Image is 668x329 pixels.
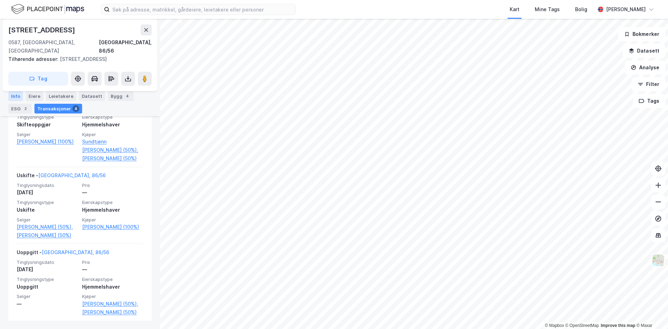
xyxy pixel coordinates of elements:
[82,182,143,188] span: Pris
[545,323,564,328] a: Mapbox
[82,206,143,214] div: Hjemmelshaver
[17,300,78,308] div: —
[606,5,646,14] div: [PERSON_NAME]
[82,293,143,299] span: Kjøper
[17,265,78,274] div: [DATE]
[108,91,134,101] div: Bygg
[633,296,668,329] div: Kontrollprogram for chat
[82,199,143,205] span: Eierskapstype
[8,91,23,101] div: Info
[652,254,665,267] img: Z
[565,323,599,328] a: OpenStreetMap
[72,105,79,112] div: 4
[82,223,143,231] a: [PERSON_NAME] (100%)
[535,5,560,14] div: Mine Tags
[17,206,78,214] div: Uskifte
[82,259,143,265] span: Pris
[46,91,76,101] div: Leietakere
[17,114,78,120] span: Tinglysningstype
[17,293,78,299] span: Selger
[82,114,143,120] span: Eierskapstype
[510,5,519,14] div: Kart
[17,182,78,188] span: Tinglysningsdato
[625,61,665,75] button: Analyse
[42,249,109,255] a: [GEOGRAPHIC_DATA], 86/56
[82,132,143,138] span: Kjøper
[8,24,77,36] div: [STREET_ADDRESS]
[17,231,78,240] a: [PERSON_NAME] (50%)
[17,199,78,205] span: Tinglysningstype
[22,105,29,112] div: 2
[17,138,78,146] a: [PERSON_NAME] (100%)
[17,132,78,138] span: Selger
[8,56,60,62] span: Tilhørende adresser:
[575,5,587,14] div: Bolig
[633,296,668,329] iframe: Chat Widget
[38,172,106,178] a: [GEOGRAPHIC_DATA], 86/56
[17,217,78,223] span: Selger
[17,171,106,182] div: Uskifte -
[17,283,78,291] div: Uoppgitt
[8,38,99,55] div: 0587, [GEOGRAPHIC_DATA], [GEOGRAPHIC_DATA]
[633,94,665,108] button: Tags
[82,217,143,223] span: Kjøper
[8,104,32,113] div: ESG
[601,323,635,328] a: Improve this map
[79,91,105,101] div: Datasett
[110,4,295,15] input: Søk på adresse, matrikkel, gårdeiere, leietakere eller personer
[34,104,82,113] div: Transaksjoner
[17,223,78,231] a: [PERSON_NAME] (50%),
[82,120,143,129] div: Hjemmelshaver
[8,55,146,63] div: [STREET_ADDRESS]
[17,120,78,129] div: Skifteoppgjør
[17,259,78,265] span: Tinglysningsdato
[632,77,665,91] button: Filter
[82,188,143,197] div: —
[124,93,131,100] div: 4
[82,283,143,291] div: Hjemmelshaver
[82,265,143,274] div: —
[26,91,43,101] div: Eiere
[99,38,152,55] div: [GEOGRAPHIC_DATA], 86/56
[17,188,78,197] div: [DATE]
[11,3,84,15] img: logo.f888ab2527a4732fd821a326f86c7f29.svg
[82,138,143,154] a: Sundtjønn [PERSON_NAME] (50%),
[17,276,78,282] span: Tinglysningstype
[82,300,143,308] a: [PERSON_NAME] (50%),
[17,248,109,259] div: Uoppgitt -
[623,44,665,58] button: Datasett
[8,72,68,86] button: Tag
[82,154,143,163] a: [PERSON_NAME] (50%)
[618,27,665,41] button: Bokmerker
[82,308,143,316] a: [PERSON_NAME] (50%)
[82,276,143,282] span: Eierskapstype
